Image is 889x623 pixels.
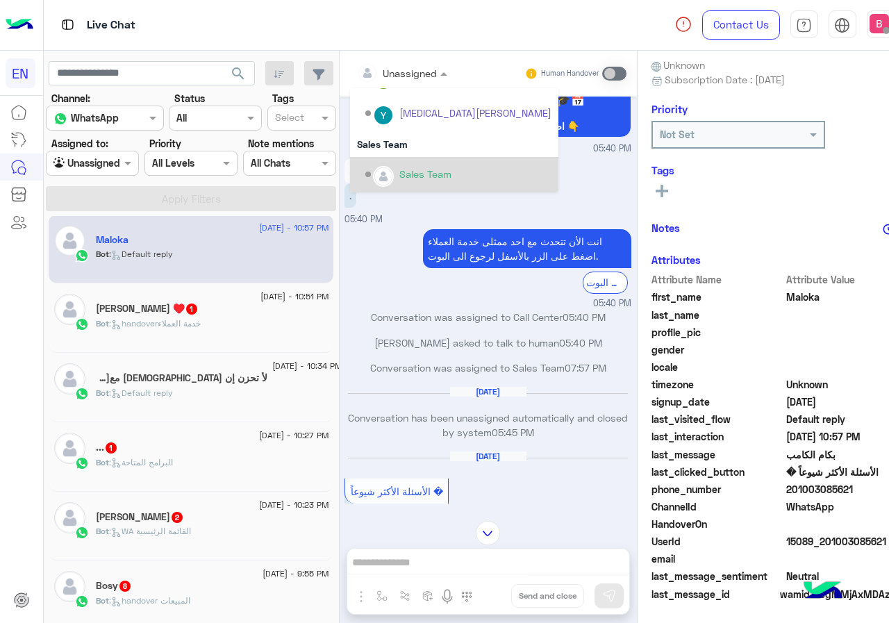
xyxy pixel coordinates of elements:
[350,131,558,157] div: Sales Team
[222,61,256,91] button: search
[75,456,89,470] img: WhatsApp
[96,234,128,246] h5: Maloka
[96,457,109,467] span: Bot
[511,584,584,608] button: Send and close
[651,308,784,322] span: last_name
[344,159,444,183] p: 7/9/2025, 5:40 PM
[651,222,680,234] h6: Notes
[593,297,631,310] span: 05:40 PM
[263,567,329,580] span: [DATE] - 9:55 PM
[651,360,784,374] span: locale
[563,311,606,323] span: 05:40 PM
[186,304,197,315] span: 1
[651,534,784,549] span: UserId
[6,58,35,88] div: EN
[651,290,784,304] span: first_name
[59,16,76,33] img: tab
[96,526,109,536] span: Bot
[350,88,558,192] ng-dropdown-panel: Options list
[96,318,109,329] span: Bot
[450,387,526,397] h6: [DATE]
[476,521,500,545] img: scroll
[344,360,631,375] p: Conversation was assigned to Sales Team
[651,325,784,340] span: profile_pic
[651,499,784,514] span: ChannelId
[344,183,356,208] p: 7/9/2025, 5:40 PM
[96,388,109,398] span: Bot
[870,14,889,33] img: userImage
[87,16,135,35] p: Live Chat
[593,142,631,156] span: 05:40 PM
[651,412,784,426] span: last_visited_flow
[583,272,628,293] div: الرجوع الى البوت
[172,512,183,523] span: 2
[344,310,631,324] p: Conversation was assigned to Call Center
[75,595,89,608] img: WhatsApp
[96,372,268,384] h5: لأ تحزن إن الله معنا
[109,388,173,398] span: : Default reply
[54,294,85,325] img: defaultAdmin.png
[96,580,132,592] h5: Bosy
[399,167,451,181] div: Sales Team
[541,68,599,79] small: Human Handover
[119,581,131,592] span: 8
[702,10,780,40] a: Contact Us
[149,136,181,151] label: Priority
[54,502,85,533] img: defaultAdmin.png
[230,65,247,82] span: search
[423,229,631,268] p: 7/9/2025, 5:40 PM
[651,429,784,444] span: last_interaction
[651,254,701,266] h6: Attributes
[651,447,784,462] span: last_message
[492,426,534,438] span: 05:45 PM
[109,318,201,329] span: : handoverخدمة العملاء
[651,569,784,583] span: last_message_sentiment
[109,595,190,606] span: : handover المبيعات
[259,429,329,442] span: [DATE] - 10:27 PM
[51,136,108,151] label: Assigned to:
[651,58,706,72] span: Unknown
[75,526,89,540] img: WhatsApp
[272,91,294,106] label: Tags
[51,91,90,106] label: Channel:
[651,394,784,409] span: signup_date
[260,290,329,303] span: [DATE] - 10:51 PM
[651,272,784,287] span: Attribute Name
[54,571,85,602] img: defaultAdmin.png
[351,485,443,497] span: الأسئلة الأكثر شيوعاً �
[106,442,117,454] span: 1
[651,377,784,392] span: timezone
[96,511,184,523] h5: محمود حسان
[96,595,109,606] span: Bot
[75,387,89,401] img: WhatsApp
[834,17,850,33] img: tab
[651,465,784,479] span: last_clicked_button
[790,10,818,40] a: tab
[54,433,85,464] img: defaultAdmin.png
[344,335,631,350] p: [PERSON_NAME] asked to talk to human
[248,136,314,151] label: Note mentions
[273,110,304,128] div: Select
[6,10,33,40] img: Logo
[399,106,551,120] div: [MEDICAL_DATA][PERSON_NAME]
[96,303,199,315] h5: AHMED MOUSTAFA ♥️
[651,587,777,601] span: last_message_id
[109,526,191,536] span: : WA القائمة الرئيسية
[272,360,342,372] span: [DATE] - 10:34 PM
[96,442,118,454] h5: ...
[344,410,631,440] p: Conversation has been unassigned automatically and closed by system
[651,551,784,566] span: email
[54,225,85,256] img: defaultAdmin.png
[651,517,784,531] span: HandoverOn
[559,337,602,349] span: 05:40 PM
[651,342,784,357] span: gender
[799,567,847,616] img: hulul-logo.png
[46,186,336,211] button: Apply Filters
[675,16,692,33] img: spinner
[109,457,173,467] span: : البرامج المتاحة
[96,249,109,259] span: Bot
[259,222,329,234] span: [DATE] - 10:57 PM
[344,214,383,224] span: 05:40 PM
[796,17,812,33] img: tab
[374,167,392,185] img: defaultAdmin.png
